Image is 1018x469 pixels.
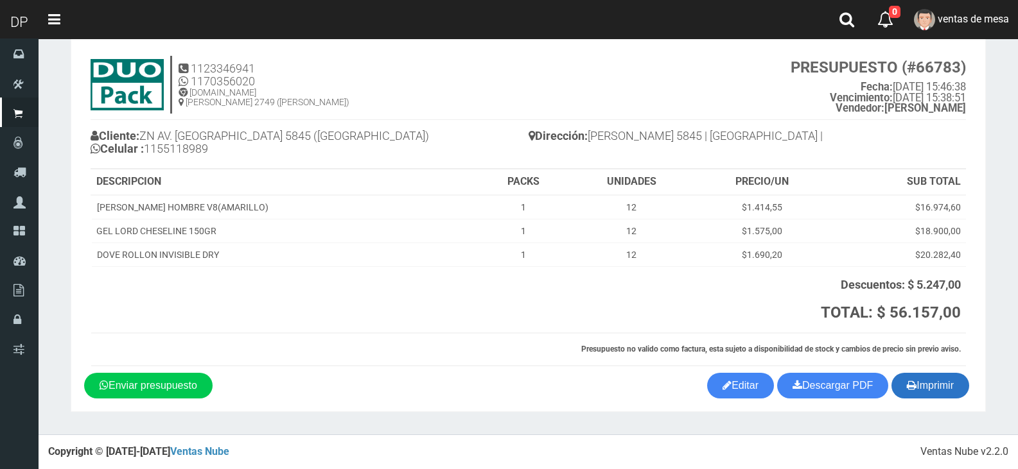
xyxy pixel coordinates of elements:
b: [PERSON_NAME] [836,102,966,114]
td: 12 [568,195,695,219]
th: DESCRIPCION [91,169,478,195]
td: 12 [568,219,695,243]
h4: 1123346941 1170356020 [179,62,349,88]
img: User Image [914,9,935,30]
a: Editar [707,373,774,398]
small: [DATE] 15:46:38 [DATE] 15:38:51 [791,59,966,114]
th: SUB TOTAL [830,169,966,195]
td: DOVE ROLLON INVISIBLE DRY [91,243,478,266]
th: UNIDADES [568,169,695,195]
span: ventas de mesa [938,13,1009,25]
td: $1.690,20 [695,243,830,266]
td: $1.575,00 [695,219,830,243]
a: Enviar presupuesto [84,373,213,398]
h4: [PERSON_NAME] 5845 | [GEOGRAPHIC_DATA] | [529,126,967,149]
td: $1.414,55 [695,195,830,219]
b: Celular : [91,142,144,155]
strong: Fecha: [861,81,893,93]
td: 1 [478,195,568,219]
a: Descargar PDF [777,373,888,398]
th: PACKS [478,169,568,195]
td: 1 [478,219,568,243]
td: $18.900,00 [830,219,966,243]
b: Cliente: [91,129,139,142]
td: $20.282,40 [830,243,966,266]
td: 1 [478,243,568,266]
th: PRECIO/UN [695,169,830,195]
button: Imprimir [891,373,969,398]
strong: Vendedor: [836,102,884,114]
span: Enviar presupuesto [109,380,197,391]
img: 9k= [91,59,164,110]
strong: Vencimiento: [830,92,893,104]
strong: PRESUPUESTO (#66783) [791,58,966,76]
td: [PERSON_NAME] HOMBRE V8(AMARILLO) [91,195,478,219]
h5: [DOMAIN_NAME] [PERSON_NAME] 2749 ([PERSON_NAME]) [179,88,349,108]
div: Ventas Nube v2.2.0 [920,445,1008,459]
td: $16.974,60 [830,195,966,219]
strong: Copyright © [DATE]-[DATE] [48,445,229,457]
h4: ZN AV. [GEOGRAPHIC_DATA] 5845 ([GEOGRAPHIC_DATA]) 1155118989 [91,126,529,162]
span: 0 [889,6,900,18]
strong: Presupuesto no valido como factura, esta sujeto a disponibilidad de stock y cambios de precio sin... [581,345,961,354]
strong: Descuentos: $ 5.247,00 [841,278,961,291]
b: Dirección: [529,129,588,142]
a: Ventas Nube [170,445,229,457]
td: 12 [568,243,695,266]
strong: TOTAL: $ 56.157,00 [821,303,961,321]
td: GEL LORD CHESELINE 150GR [91,219,478,243]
